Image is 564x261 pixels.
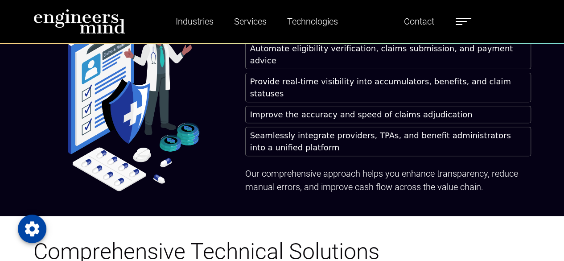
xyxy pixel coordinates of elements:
[284,11,342,32] a: Technologies
[231,11,270,32] a: Services
[68,8,199,191] img: Resilient_solutions
[245,127,531,156] li: Seamlessly integrate providers, TPAs, and benefit administrators into a unified platform
[172,11,217,32] a: Industries
[245,106,531,123] li: Improve the accuracy and speed of claims adjudication
[33,9,125,34] img: logo
[400,11,438,32] a: Contact
[245,40,531,69] li: Automate eligibility verification, claims submission, and payment advice
[245,167,531,194] p: Our comprehensive approach helps you enhance transparency, reduce manual errors, and improve cash...
[245,73,531,102] li: Provide real-time visibility into accumulators, benefits, and claim statuses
